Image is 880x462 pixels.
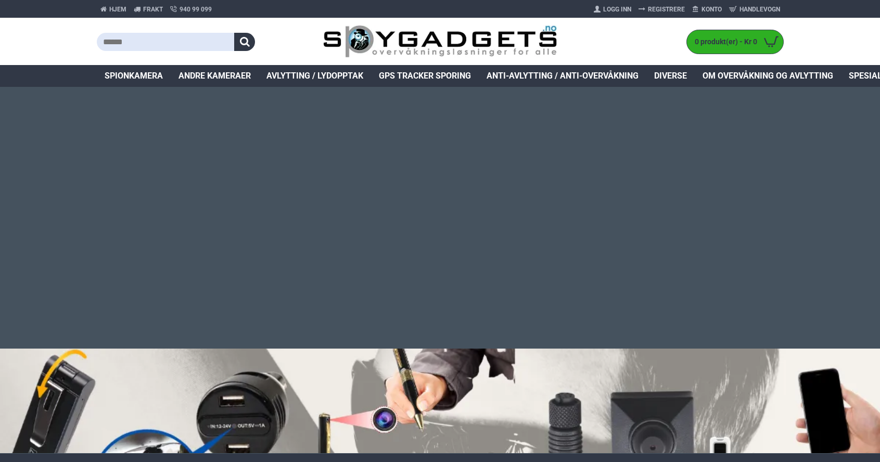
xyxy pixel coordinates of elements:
a: Anti-avlytting / Anti-overvåkning [479,65,646,87]
a: Registrere [635,1,688,18]
span: Registrere [648,5,685,14]
span: Hjem [109,5,126,14]
a: 0 produkt(er) - Kr 0 [687,30,783,54]
a: Avlytting / Lydopptak [259,65,371,87]
span: Handlevogn [739,5,780,14]
span: Spionkamera [105,70,163,82]
a: GPS Tracker Sporing [371,65,479,87]
a: Spionkamera [97,65,171,87]
a: Logg Inn [590,1,635,18]
a: Andre kameraer [171,65,259,87]
a: Om overvåkning og avlytting [695,65,841,87]
span: Andre kameraer [178,70,251,82]
a: Diverse [646,65,695,87]
img: SpyGadgets.no [323,25,557,59]
span: Logg Inn [603,5,631,14]
span: 940 99 099 [180,5,212,14]
span: Konto [702,5,722,14]
span: Anti-avlytting / Anti-overvåkning [487,70,639,82]
span: 0 produkt(er) - Kr 0 [687,36,760,47]
span: Om overvåkning og avlytting [703,70,833,82]
span: Frakt [143,5,163,14]
span: Avlytting / Lydopptak [266,70,363,82]
span: Diverse [654,70,687,82]
span: GPS Tracker Sporing [379,70,471,82]
a: Handlevogn [725,1,784,18]
a: Konto [688,1,725,18]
